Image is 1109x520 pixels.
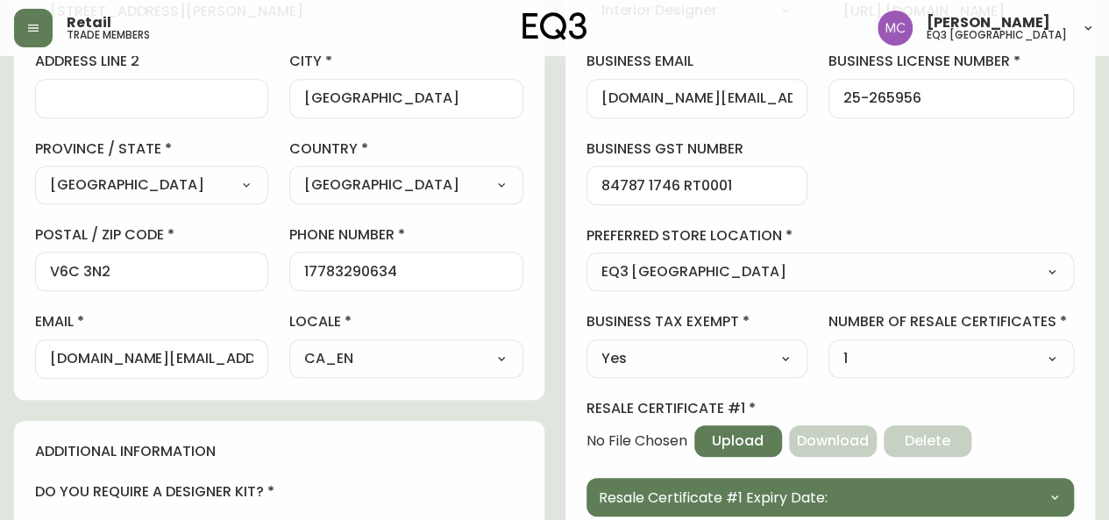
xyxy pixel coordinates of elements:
label: province / state [35,139,268,159]
label: phone number [289,225,523,245]
button: Upload [694,425,782,457]
h4: Resale Certificate # 1 [586,399,971,418]
h5: trade members [67,30,150,40]
label: business email [586,52,808,71]
span: [PERSON_NAME] [927,16,1050,30]
label: business gst number [586,139,808,159]
label: city [289,52,523,71]
span: Upload [712,431,764,451]
span: No File Chosen [586,433,687,449]
label: business license number [828,52,1074,71]
h5: eq3 [GEOGRAPHIC_DATA] [927,30,1067,40]
label: postal / zip code [35,225,268,245]
img: 6dbdb61c5655a9a555815750a11666cc [878,11,913,46]
span: Retail [67,16,111,30]
span: Resale Certificate #1 Expiry Date: [599,487,828,509]
label: country [289,139,523,159]
button: Resale Certificate #1 Expiry Date: [586,478,1075,516]
h4: do you require a designer kit? [35,482,523,502]
label: number of resale certificates [828,312,1074,331]
label: preferred store location [586,226,1075,246]
label: email [35,312,268,331]
label: address line 2 [35,52,268,71]
h4: additional information [35,442,523,461]
label: business tax exempt [586,312,808,331]
label: locale [289,312,523,331]
img: logo [523,12,587,40]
